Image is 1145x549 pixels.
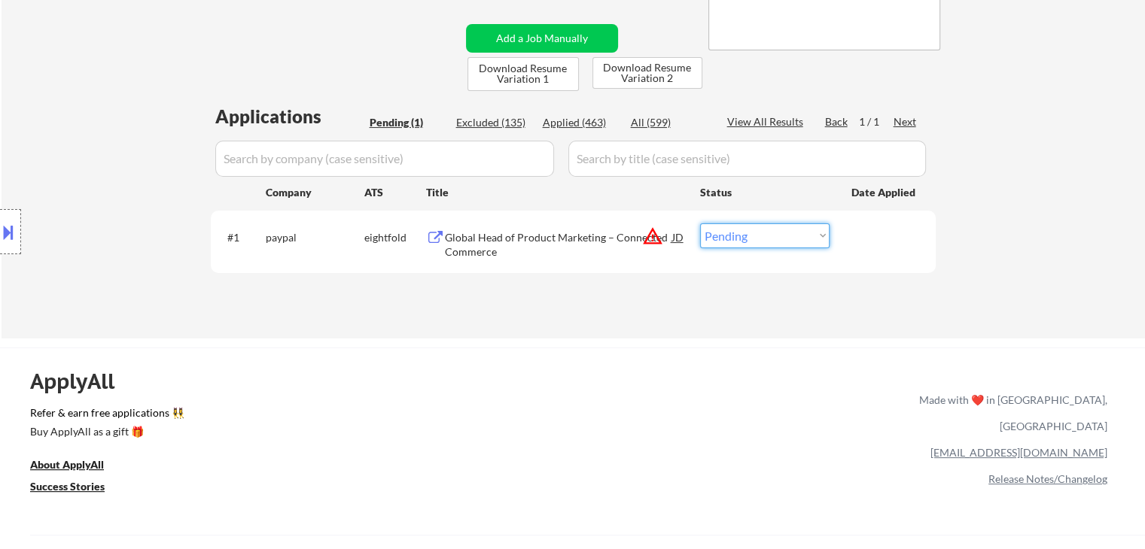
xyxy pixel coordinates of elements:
[642,226,663,247] button: warning_amber
[930,446,1107,459] a: [EMAIL_ADDRESS][DOMAIN_NAME]
[30,408,604,423] a: Refer & earn free applications 👯‍♀️
[913,387,1107,439] div: Made with ❤️ in [GEOGRAPHIC_DATA], [GEOGRAPHIC_DATA]
[467,57,579,91] button: Download Resume Variation 1
[592,57,702,89] button: Download Resume Variation 2
[30,458,104,471] u: About ApplyAll
[859,114,894,129] div: 1 / 1
[445,230,672,259] div: Global Head of Product Marketing – Connected Commerce
[543,115,618,130] div: Applied (463)
[215,141,554,177] input: Search by company (case sensitive)
[266,185,364,200] div: Company
[30,426,181,437] div: Buy ApplyAll as a gift 🎁
[266,230,364,245] div: paypal
[456,115,531,130] div: Excluded (135)
[30,456,125,475] a: About ApplyAll
[671,223,686,250] div: JD
[215,108,364,126] div: Applications
[700,178,830,205] div: Status
[364,185,426,200] div: ATS
[568,141,926,177] input: Search by title (case sensitive)
[370,115,445,130] div: Pending (1)
[631,115,706,130] div: All (599)
[851,185,918,200] div: Date Applied
[30,480,105,493] u: Success Stories
[30,478,125,497] a: Success Stories
[894,114,918,129] div: Next
[30,423,181,442] a: Buy ApplyAll as a gift 🎁
[426,185,686,200] div: Title
[988,472,1107,485] a: Release Notes/Changelog
[466,24,618,53] button: Add a Job Manually
[727,114,808,129] div: View All Results
[364,230,426,245] div: eightfold
[825,114,849,129] div: Back
[30,369,132,394] div: ApplyAll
